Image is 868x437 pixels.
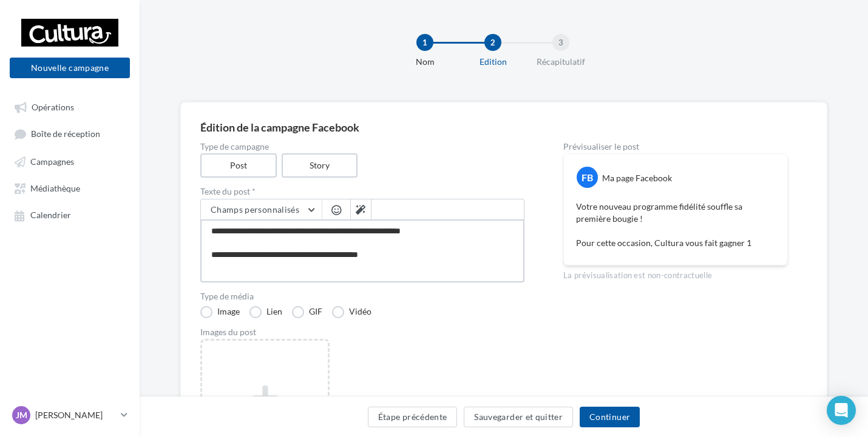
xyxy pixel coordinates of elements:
a: Boîte de réception [7,122,132,145]
div: 3 [552,34,569,51]
p: [PERSON_NAME] [35,409,116,421]
div: Édition de la campagne Facebook [200,122,807,133]
label: Type de campagne [200,142,524,151]
span: Boîte de réception [31,129,100,139]
div: Edition [454,56,532,68]
button: Champs personnalisés [201,199,322,220]
label: Texte du post * [200,187,524,196]
label: Type de média [200,292,524,301]
a: Calendrier [7,204,132,225]
label: Image [200,306,240,318]
div: Images du post [200,328,524,336]
div: Open Intercom Messenger [827,396,856,425]
div: FB [577,167,598,188]
a: Médiathèque [7,177,132,199]
button: Étape précédente [368,407,458,427]
div: Nom [386,56,464,68]
button: Nouvelle campagne [10,58,130,78]
a: Campagnes [7,150,132,172]
label: Lien [249,306,282,318]
span: Médiathèque [30,183,80,193]
div: La prévisualisation est non-contractuelle [563,265,788,281]
span: JM [16,409,27,421]
button: Continuer [580,407,640,427]
div: Prévisualiser le post [563,142,788,151]
p: Votre nouveau programme fidélité souffle sa première bougie ! Pour cette occasion, Cultura vous f... [576,201,775,249]
label: Story [282,153,358,178]
div: Récapitulatif [522,56,600,68]
div: 2 [484,34,501,51]
span: Opérations [32,102,74,112]
button: Sauvegarder et quitter [464,407,573,427]
a: Opérations [7,96,132,118]
label: Vidéo [332,306,371,318]
span: Champs personnalisés [211,204,299,215]
div: Ma page Facebook [602,172,672,184]
span: Calendrier [30,210,71,221]
span: Campagnes [30,156,74,167]
label: Post [200,153,277,178]
div: 1 [416,34,433,51]
a: JM [PERSON_NAME] [10,404,130,427]
label: GIF [292,306,322,318]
